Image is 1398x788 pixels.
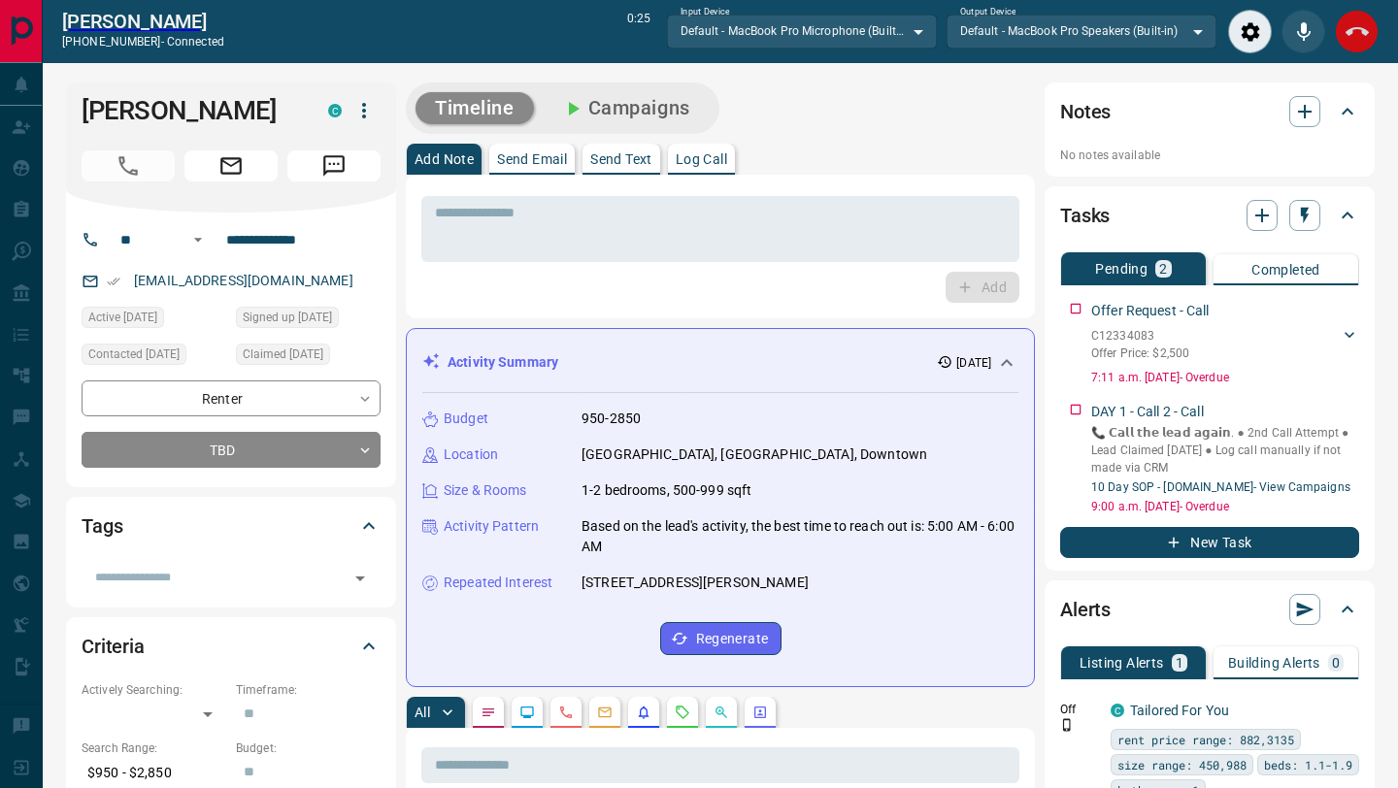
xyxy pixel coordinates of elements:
span: Claimed [DATE] [243,345,323,364]
svg: Requests [675,705,690,720]
p: Timeframe: [236,681,381,699]
div: Default - MacBook Pro Speakers (Built-in) [947,15,1216,48]
div: Audio Settings [1228,10,1272,53]
p: C12334083 [1091,327,1189,345]
button: New Task [1060,527,1359,558]
h2: Criteria [82,631,145,662]
p: 1 [1176,656,1183,670]
p: Building Alerts [1228,656,1320,670]
span: Call [82,150,175,181]
span: Active [DATE] [88,308,157,327]
a: [PERSON_NAME] [62,10,224,33]
span: connected [167,35,224,49]
div: Alerts [1060,586,1359,633]
svg: Email Verified [107,275,120,288]
span: size range: 450,988 [1117,755,1247,774]
div: Mute [1281,10,1325,53]
label: Output Device [960,6,1015,18]
svg: Lead Browsing Activity [519,705,535,720]
p: 0 [1332,656,1340,670]
svg: Emails [597,705,613,720]
button: Regenerate [660,622,782,655]
p: Off [1060,701,1099,718]
div: Criteria [82,623,381,670]
span: Message [287,150,381,181]
h2: Tags [82,510,122,542]
div: Notes [1060,88,1359,135]
p: Send Text [590,152,652,166]
div: Renter [82,380,381,416]
p: 📞 𝗖𝗮𝗹𝗹 𝘁𝗵𝗲 𝗹𝗲𝗮𝗱 𝗮𝗴𝗮𝗶𝗻. ● 2nd Call Attempt ● Lead Claimed [DATE] ‎● Log call manually if not made ... [1091,424,1359,476]
p: Activity Pattern [444,516,539,537]
p: Log Call [676,152,727,166]
h2: Notes [1060,96,1111,127]
span: rent price range: 882,3135 [1117,730,1294,749]
p: Listing Alerts [1080,656,1164,670]
svg: Push Notification Only [1060,718,1074,732]
p: 9:00 a.m. [DATE] - Overdue [1091,498,1359,515]
p: Offer Request - Call [1091,301,1210,321]
svg: Calls [558,705,574,720]
p: DAY 1 - Call 2 - Call [1091,402,1204,422]
p: [DATE] [956,354,991,372]
p: Add Note [415,152,474,166]
p: No notes available [1060,147,1359,164]
div: Default - MacBook Pro Microphone (Built-in) [667,15,937,48]
div: Mon Aug 11 2025 [82,344,226,371]
button: Open [186,228,210,251]
div: Activity Summary[DATE] [422,345,1018,380]
p: [GEOGRAPHIC_DATA], [GEOGRAPHIC_DATA], Downtown [582,444,927,465]
p: Size & Rooms [444,480,527,501]
p: Pending [1095,262,1148,276]
p: Location [444,444,498,465]
p: 7:11 a.m. [DATE] - Overdue [1091,369,1359,386]
div: TBD [82,432,381,468]
svg: Notes [481,705,496,720]
label: Input Device [681,6,730,18]
p: [PHONE_NUMBER] - [62,33,224,50]
button: Timeline [416,92,534,124]
svg: Opportunities [714,705,729,720]
svg: Listing Alerts [636,705,651,720]
div: condos.ca [328,104,342,117]
div: condos.ca [1111,704,1124,717]
div: Mon Aug 11 2025 [82,307,226,334]
p: Activity Summary [448,352,558,373]
a: [EMAIL_ADDRESS][DOMAIN_NAME] [134,273,353,288]
h1: [PERSON_NAME] [82,95,299,126]
a: Tailored For You [1130,703,1229,718]
span: Email [184,150,278,181]
div: Tasks [1060,192,1359,239]
p: All [415,706,430,719]
p: Offer Price: $2,500 [1091,345,1189,362]
p: 950-2850 [582,409,641,429]
button: Campaigns [542,92,710,124]
p: Budget [444,409,488,429]
p: 0:25 [627,10,650,53]
h2: Alerts [1060,594,1111,625]
h2: Tasks [1060,200,1110,231]
p: Send Email [497,152,567,166]
div: Mon Aug 11 2025 [236,307,381,334]
span: Contacted [DATE] [88,345,180,364]
div: Mon Aug 11 2025 [236,344,381,371]
p: Based on the lead's activity, the best time to reach out is: 5:00 AM - 6:00 AM [582,516,1018,557]
p: 2 [1159,262,1167,276]
p: Budget: [236,739,381,757]
svg: Agent Actions [752,705,768,720]
span: Signed up [DATE] [243,308,332,327]
p: Completed [1251,263,1320,277]
div: Tags [82,503,381,549]
button: Open [347,565,374,592]
a: 10 Day SOP - [DOMAIN_NAME]- View Campaigns [1091,480,1350,494]
p: Repeated Interest [444,573,552,593]
p: Search Range: [82,739,226,757]
p: [STREET_ADDRESS][PERSON_NAME] [582,573,809,593]
p: Actively Searching: [82,681,226,699]
div: End Call [1335,10,1379,53]
span: beds: 1.1-1.9 [1264,755,1352,774]
div: C12334083Offer Price: $2,500 [1091,323,1359,366]
p: 1-2 bedrooms, 500-999 sqft [582,480,751,501]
